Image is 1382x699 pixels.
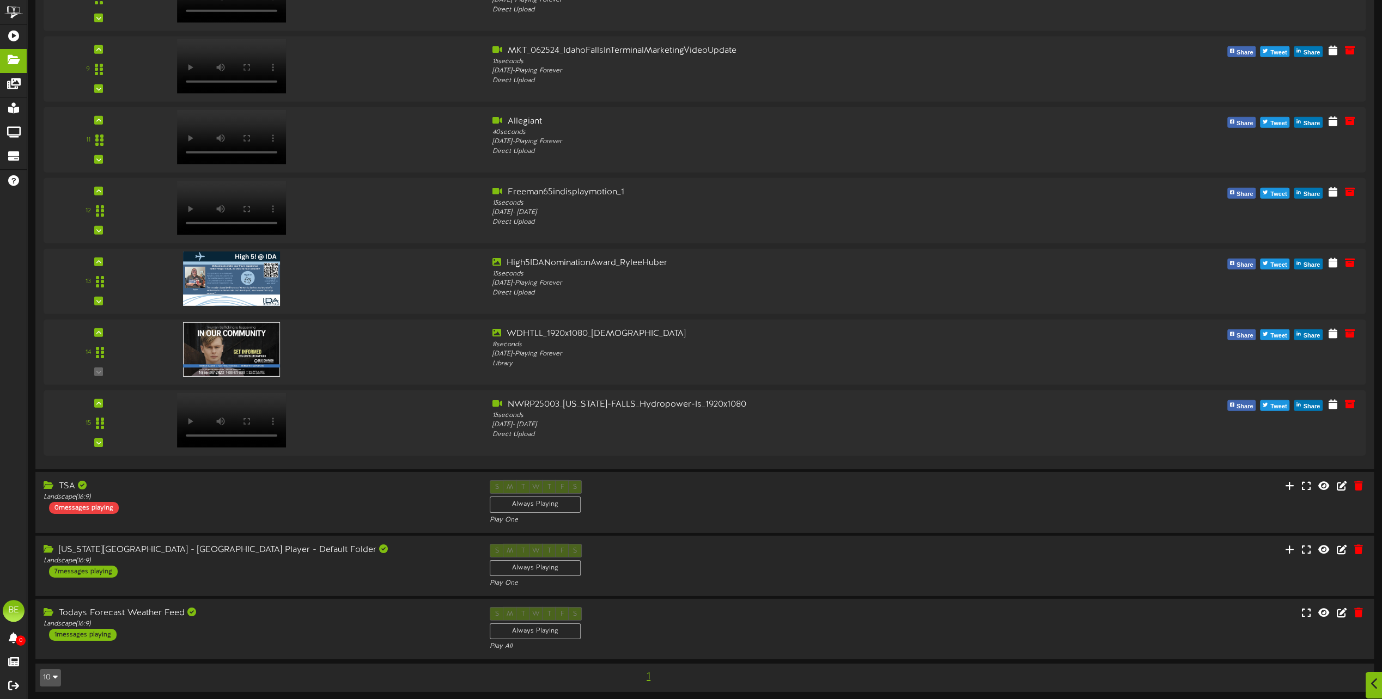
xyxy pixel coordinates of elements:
div: Allegiant [492,115,1027,128]
div: Direct Upload [492,147,1027,156]
span: Tweet [1268,47,1289,59]
div: 11 [86,136,90,145]
div: Always Playing [490,496,581,512]
div: Landscape ( 16:9 ) [44,556,473,566]
div: 15 seconds [492,199,1027,208]
div: WDHTLL_1920x1080_[DEMOGRAPHIC_DATA] [492,328,1027,340]
div: 7 messages playing [49,566,118,578]
button: Share [1294,259,1323,269]
span: Share [1301,259,1322,271]
div: 14 [86,348,91,357]
span: Tweet [1268,259,1289,271]
div: Direct Upload [492,5,1027,15]
div: 15 seconds [492,269,1027,279]
div: BE [3,600,25,622]
span: Tweet [1268,118,1289,130]
span: Share [1234,259,1256,271]
img: f0c2b038-99e4-4239-8015-af46c07d8381.jpg [183,322,280,377]
div: Direct Upload [492,218,1027,227]
button: 10 [40,669,61,686]
div: Library [492,359,1027,369]
div: [DATE] - [DATE] [492,420,1027,430]
div: Always Playing [490,623,581,639]
div: [DATE] - Playing Forever [492,66,1027,76]
div: Todays Forecast Weather Feed [44,607,473,620]
div: Landscape ( 16:9 ) [44,493,473,502]
div: [DATE] - Playing Forever [492,349,1027,359]
span: Share [1301,401,1322,413]
div: [DATE] - Playing Forever [492,279,1027,288]
button: Share [1227,329,1256,340]
span: Share [1301,330,1322,342]
div: Play One [490,579,920,588]
div: Freeman65indisplaymotion_1 [492,186,1027,199]
div: 15 [86,419,91,428]
div: 15 seconds [492,57,1027,66]
span: Share [1234,401,1256,413]
div: Always Playing [490,560,581,576]
span: 1 [644,671,653,683]
button: Tweet [1260,259,1289,269]
button: Tweet [1260,188,1289,199]
span: Share [1301,118,1322,130]
button: Share [1294,188,1323,199]
button: Tweet [1260,46,1289,57]
span: Share [1301,47,1322,59]
div: High5IDANominationAward_RyleeHuber [492,257,1027,269]
div: 0 messages playing [49,502,119,514]
div: Landscape ( 16:9 ) [44,620,473,629]
div: 8 seconds [492,340,1027,349]
div: 15 seconds [492,411,1027,420]
button: Share [1294,329,1323,340]
span: Share [1234,47,1256,59]
div: 1 messages playing [49,629,117,641]
span: Share [1234,330,1256,342]
span: Share [1234,188,1256,200]
button: Share [1227,117,1256,128]
div: NWRP25003_[US_STATE]-FALLS_Hydropower-Is_1920x1080 [492,398,1027,411]
div: 40 seconds [492,128,1027,137]
div: Direct Upload [492,76,1027,85]
div: [DATE] - Playing Forever [492,137,1027,146]
button: Share [1227,188,1256,199]
span: Tweet [1268,188,1289,200]
button: Share [1227,46,1256,57]
div: 13 [86,277,91,286]
button: Tweet [1260,329,1289,340]
div: 12 [86,206,91,216]
span: Share [1234,118,1256,130]
div: 9 [86,65,90,74]
button: Share [1227,400,1256,411]
button: Share [1294,117,1323,128]
div: Play All [490,642,920,651]
div: MKT_062524_IdahoFallsInTerminalMarketingVideoUpdate [492,45,1027,57]
div: Play One [490,516,920,525]
div: Direct Upload [492,430,1027,439]
div: Direct Upload [492,289,1027,298]
div: [US_STATE][GEOGRAPHIC_DATA] - [GEOGRAPHIC_DATA] Player - Default Folder [44,544,473,556]
button: Tweet [1260,117,1289,128]
span: 0 [16,635,26,646]
span: Tweet [1268,401,1289,413]
button: Share [1294,46,1323,57]
img: bee48f93-dbc5-4e11-ba6d-524ed61c5951.jpg [183,252,280,306]
span: Tweet [1268,330,1289,342]
div: [DATE] - [DATE] [492,208,1027,217]
div: TSA [44,480,473,493]
button: Share [1294,400,1323,411]
button: Tweet [1260,400,1289,411]
span: Share [1301,188,1322,200]
button: Share [1227,259,1256,269]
